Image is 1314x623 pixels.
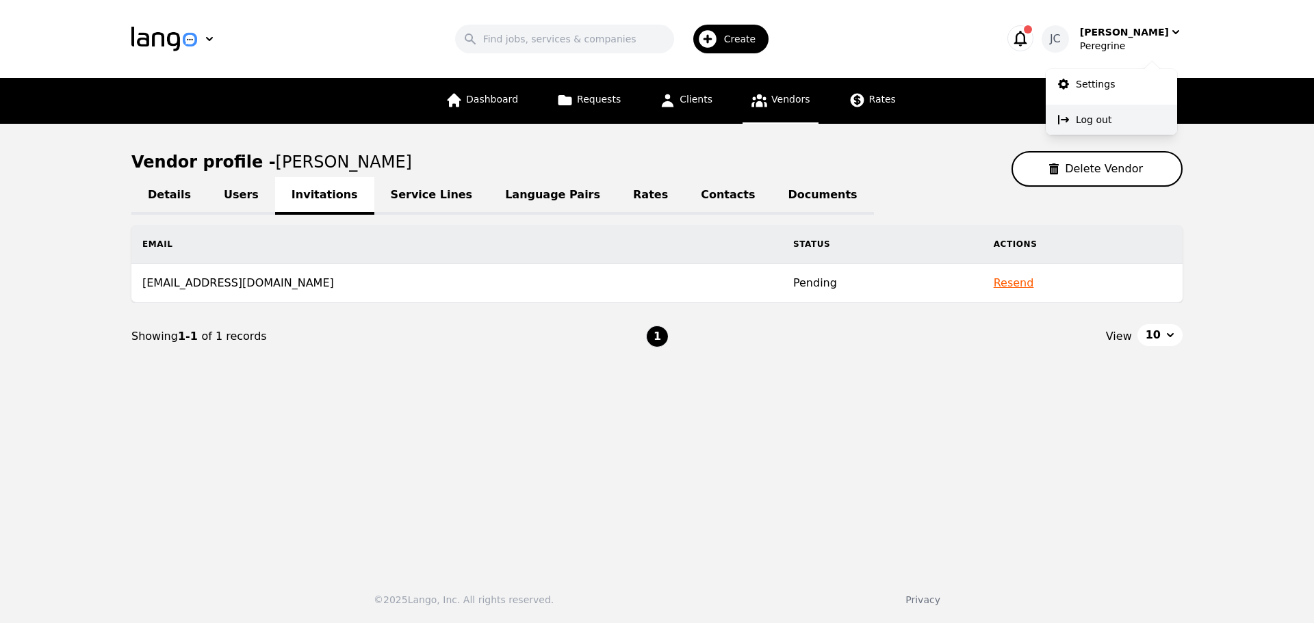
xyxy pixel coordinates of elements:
[1080,25,1169,39] div: [PERSON_NAME]
[684,177,771,215] a: Contacts
[680,94,712,105] span: Clients
[771,177,873,215] a: Documents
[207,177,275,215] a: Users
[1042,25,1183,53] button: JC[PERSON_NAME]Peregrine
[577,94,621,105] span: Requests
[994,275,1034,291] button: Resend
[617,177,684,215] a: Rates
[374,593,554,607] div: © 2025 Lango, Inc. All rights reserved.
[651,78,721,124] a: Clients
[905,594,940,605] a: Privacy
[674,19,777,59] button: Create
[178,330,201,343] span: 1-1
[743,78,818,124] a: Vendors
[437,78,526,124] a: Dashboard
[1012,151,1183,187] button: Delete Vendor
[1076,77,1115,91] p: Settings
[131,303,1183,370] nav: Page navigation
[1146,327,1161,343] span: 10
[840,78,904,124] a: Rates
[782,264,983,303] td: Pending
[131,27,197,51] img: Logo
[276,153,412,172] span: [PERSON_NAME]
[131,153,412,172] h1: Vendor profile -
[1137,324,1183,346] button: 10
[489,177,617,215] a: Language Pairs
[466,94,518,105] span: Dashboard
[724,32,766,46] span: Create
[131,328,646,345] div: Showing of 1 records
[548,78,629,124] a: Requests
[1050,31,1061,47] span: JC
[1080,39,1183,53] div: Peregrine
[131,177,207,215] a: Details
[131,264,782,303] td: [EMAIL_ADDRESS][DOMAIN_NAME]
[983,225,1183,264] th: Actions
[771,94,810,105] span: Vendors
[1106,328,1132,345] span: View
[869,94,896,105] span: Rates
[131,225,782,264] th: Email
[374,177,489,215] a: Service Lines
[1076,113,1111,127] p: Log out
[782,225,983,264] th: Status
[455,25,674,53] input: Find jobs, services & companies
